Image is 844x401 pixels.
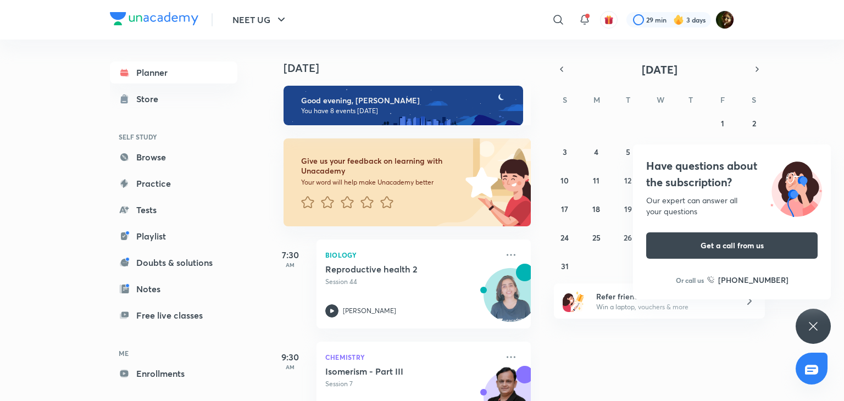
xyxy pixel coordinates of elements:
[301,107,513,115] p: You have 8 events [DATE]
[110,127,237,146] h6: SELF STUDY
[556,171,574,189] button: August 10, 2025
[268,261,312,268] p: AM
[718,274,789,286] h6: [PHONE_NUMBER]
[714,114,731,132] button: August 1, 2025
[284,86,523,125] img: evening
[721,118,724,129] abbr: August 1, 2025
[673,14,684,25] img: streak
[624,175,631,186] abbr: August 12, 2025
[676,275,704,285] p: Or call us
[325,350,498,364] p: Chemistry
[587,200,605,218] button: August 18, 2025
[484,274,537,327] img: Avatar
[301,178,462,187] p: Your word will help make Unacademy better
[110,12,198,28] a: Company Logo
[594,147,598,157] abbr: August 4, 2025
[284,62,542,75] h4: [DATE]
[110,12,198,25] img: Company Logo
[226,9,295,31] button: NEET UG
[624,204,632,214] abbr: August 19, 2025
[560,175,569,186] abbr: August 10, 2025
[301,96,513,105] h6: Good evening, [PERSON_NAME]
[592,204,600,214] abbr: August 18, 2025
[110,252,237,274] a: Doubts & solutions
[569,62,749,77] button: [DATE]
[563,94,567,105] abbr: Sunday
[715,10,734,29] img: Durgesh
[587,229,605,246] button: August 25, 2025
[657,94,664,105] abbr: Wednesday
[626,94,630,105] abbr: Tuesday
[110,62,237,83] a: Planner
[110,225,237,247] a: Playlist
[110,363,237,385] a: Enrollments
[561,204,568,214] abbr: August 17, 2025
[707,274,789,286] a: [PHONE_NUMBER]
[596,291,731,302] h6: Refer friends
[110,172,237,194] a: Practice
[325,366,462,377] h5: Isomerism - Part III
[560,232,569,243] abbr: August 24, 2025
[593,94,600,105] abbr: Monday
[556,200,574,218] button: August 17, 2025
[624,232,632,243] abbr: August 26, 2025
[268,364,312,370] p: AM
[556,143,574,160] button: August 3, 2025
[593,175,599,186] abbr: August 11, 2025
[110,304,237,326] a: Free live classes
[301,156,462,176] h6: Give us your feedback on learning with Unacademy
[325,248,498,261] p: Biology
[619,200,637,218] button: August 19, 2025
[762,158,831,217] img: ttu_illustration_new.svg
[343,306,396,316] p: [PERSON_NAME]
[646,232,818,259] button: Get a call from us
[587,171,605,189] button: August 11, 2025
[110,344,237,363] h6: ME
[646,195,818,217] div: Our expert can answer all your questions
[110,278,237,300] a: Notes
[556,229,574,246] button: August 24, 2025
[682,143,699,160] button: August 7, 2025
[592,232,601,243] abbr: August 25, 2025
[563,147,567,157] abbr: August 3, 2025
[714,143,731,160] button: August 8, 2025
[626,147,630,157] abbr: August 5, 2025
[619,171,637,189] button: August 12, 2025
[563,290,585,312] img: referral
[619,229,637,246] button: August 26, 2025
[325,264,462,275] h5: Reproductive health 2
[745,114,763,132] button: August 2, 2025
[651,143,668,160] button: August 6, 2025
[110,199,237,221] a: Tests
[268,350,312,364] h5: 9:30
[646,158,818,191] h4: Have questions about the subscription?
[688,94,693,105] abbr: Thursday
[428,138,531,226] img: feedback_image
[268,248,312,261] h5: 7:30
[136,92,165,105] div: Store
[752,94,756,105] abbr: Saturday
[642,62,678,77] span: [DATE]
[325,379,498,389] p: Session 7
[604,15,614,25] img: avatar
[600,11,618,29] button: avatar
[720,94,725,105] abbr: Friday
[587,143,605,160] button: August 4, 2025
[110,146,237,168] a: Browse
[619,143,637,160] button: August 5, 2025
[110,88,237,110] a: Store
[596,302,731,312] p: Win a laptop, vouchers & more
[325,277,498,287] p: Session 44
[745,143,763,160] button: August 9, 2025
[752,118,756,129] abbr: August 2, 2025
[561,261,569,271] abbr: August 31, 2025
[556,257,574,275] button: August 31, 2025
